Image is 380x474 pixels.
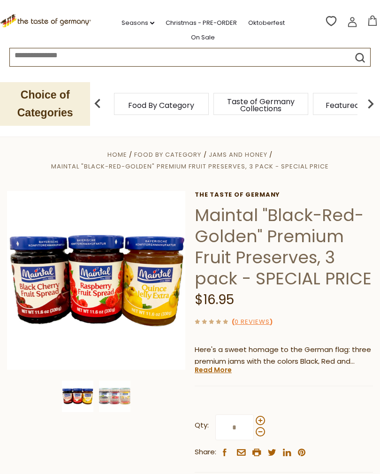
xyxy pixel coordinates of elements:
a: Home [107,150,127,159]
a: On Sale [191,32,215,43]
img: Maintal "Black-Red-Golden" Premium Fruit Preserves, 3 pack - SPECIAL PRICE [62,381,93,412]
img: Maintal "Black-Red-Golden" Premium Fruit Preserves, 3 pack - SPECIAL PRICE [7,191,186,370]
p: Here's a sweet homage to the German flag: three premium jams with the colors Black, Red and Golde... [195,344,373,367]
span: $16.95 [195,291,234,309]
a: Food By Category [128,102,194,109]
img: Maintal "Black-Red-Golden" Premium Fruit Preserves, 3 pack - SPECIAL PRICE [99,381,130,412]
input: Qty: [215,414,254,440]
span: Share: [195,446,216,458]
a: Maintal "Black-Red-Golden" Premium Fruit Preserves, 3 pack - SPECIAL PRICE [51,162,329,171]
a: Taste of Germany Collections [223,98,298,112]
img: next arrow [361,94,380,113]
h1: Maintal "Black-Red-Golden" Premium Fruit Preserves, 3 pack - SPECIAL PRICE [195,205,373,289]
a: 0 Reviews [235,317,270,327]
a: Jams and Honey [209,150,267,159]
span: ( ) [232,317,273,326]
a: The Taste of Germany [195,191,373,199]
a: Food By Category [134,150,201,159]
a: Seasons [122,18,154,28]
a: Oktoberfest [248,18,285,28]
strong: Qty: [195,420,209,431]
a: Read More [195,365,232,375]
img: previous arrow [88,94,107,113]
a: Christmas - PRE-ORDER [166,18,237,28]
